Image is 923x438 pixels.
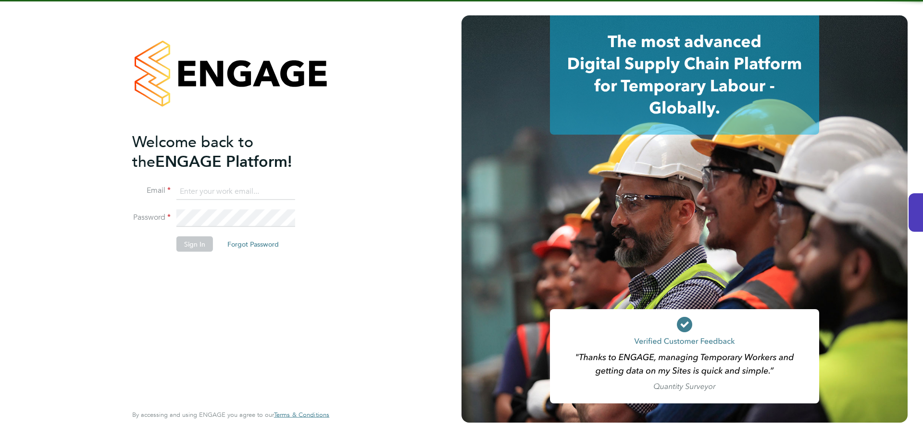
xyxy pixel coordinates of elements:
[132,411,329,419] span: By accessing and using ENGAGE you agree to our
[132,132,320,171] h2: ENGAGE Platform!
[176,183,295,200] input: Enter your work email...
[132,213,171,223] label: Password
[220,237,287,252] button: Forgot Password
[274,411,329,419] a: Terms & Conditions
[132,132,253,171] span: Welcome back to the
[132,186,171,196] label: Email
[176,237,213,252] button: Sign In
